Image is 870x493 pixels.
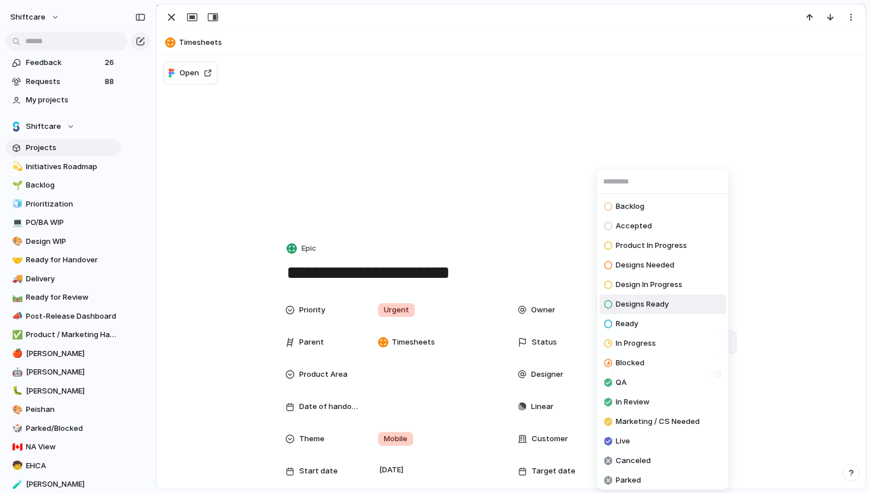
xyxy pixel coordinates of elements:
span: Accepted [616,220,652,232]
span: In Review [616,396,650,408]
span: Parked [616,475,641,486]
span: Designs Ready [616,299,669,310]
span: Marketing / CS Needed [616,416,700,427]
span: Ready [616,318,638,330]
span: In Progress [616,338,656,349]
span: Blocked [616,357,644,369]
span: Backlog [616,201,644,212]
span: Live [616,435,630,447]
span: Designs Needed [616,259,674,271]
span: QA [616,377,627,388]
span: Design In Progress [616,279,682,291]
span: Product In Progress [616,240,687,251]
span: Canceled [616,455,651,467]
